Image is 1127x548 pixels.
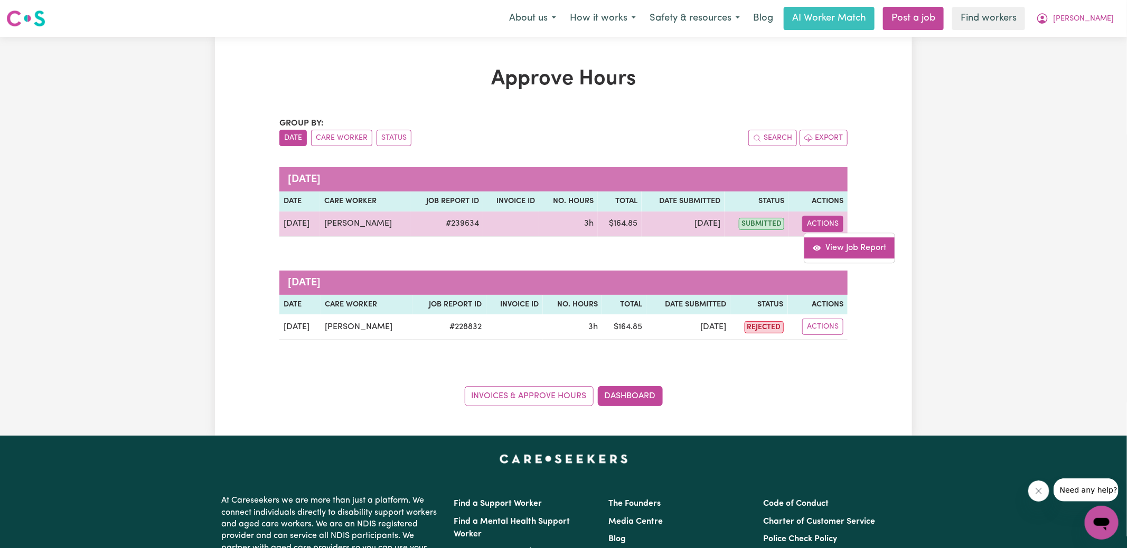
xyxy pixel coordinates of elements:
th: Date Submitted [646,295,730,315]
div: Actions [804,233,895,263]
button: My Account [1029,7,1121,30]
a: Charter of Customer Service [764,517,876,526]
a: Code of Conduct [764,499,829,508]
th: Job Report ID [410,191,483,211]
a: Find a Support Worker [454,499,542,508]
a: Find workers [952,7,1025,30]
th: Invoice ID [483,191,539,211]
th: Actions [788,191,848,211]
th: Date Submitted [642,191,725,211]
td: [DATE] [642,211,725,237]
caption: [DATE] [279,167,848,191]
button: About us [502,7,563,30]
button: How it works [563,7,643,30]
button: sort invoices by date [279,130,307,146]
td: $ 164.85 [602,314,646,340]
th: Total [602,295,646,315]
iframe: Message from company [1054,478,1119,502]
span: 3 hours [588,323,598,331]
td: # 239634 [410,211,483,237]
span: rejected [745,321,784,333]
td: [DATE] [279,314,321,340]
iframe: Close message [1028,480,1049,502]
button: Actions [802,216,843,232]
button: Safety & resources [643,7,747,30]
span: 3 hours [584,219,594,228]
button: sort invoices by paid status [377,130,411,146]
td: # 228832 [412,314,486,340]
a: Post a job [883,7,944,30]
td: [PERSON_NAME] [321,314,412,340]
a: View job report 239634 [804,237,895,258]
a: Media Centre [608,517,663,526]
span: [PERSON_NAME] [1053,13,1114,25]
td: $ 164.85 [598,211,642,237]
a: Careseekers logo [6,6,45,31]
td: [DATE] [279,211,320,237]
button: sort invoices by care worker [311,130,372,146]
th: Care worker [321,295,412,315]
a: Careseekers home page [500,455,628,463]
span: Group by: [279,119,324,128]
a: Blog [608,535,626,543]
a: Invoices & Approve Hours [465,386,594,406]
td: [PERSON_NAME] [320,211,410,237]
span: submitted [739,218,784,230]
a: AI Worker Match [784,7,875,30]
th: No. Hours [539,191,598,211]
th: Actions [788,295,848,315]
th: Job Report ID [412,295,486,315]
h1: Approve Hours [279,66,848,92]
th: Date [279,295,321,315]
a: Find a Mental Health Support Worker [454,517,570,539]
a: Blog [747,7,779,30]
th: Invoice ID [486,295,543,315]
a: Dashboard [598,386,663,406]
th: Care worker [320,191,410,211]
button: Search [748,130,797,146]
th: No. Hours [543,295,602,315]
th: Status [725,191,788,211]
th: Date [279,191,320,211]
iframe: Button to launch messaging window [1085,506,1119,540]
th: Total [598,191,642,211]
button: Actions [802,319,843,335]
a: The Founders [608,499,661,508]
button: Export [800,130,848,146]
caption: [DATE] [279,271,848,295]
th: Status [730,295,787,315]
a: Police Check Policy [764,535,838,543]
img: Careseekers logo [6,9,45,28]
td: [DATE] [646,314,730,340]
